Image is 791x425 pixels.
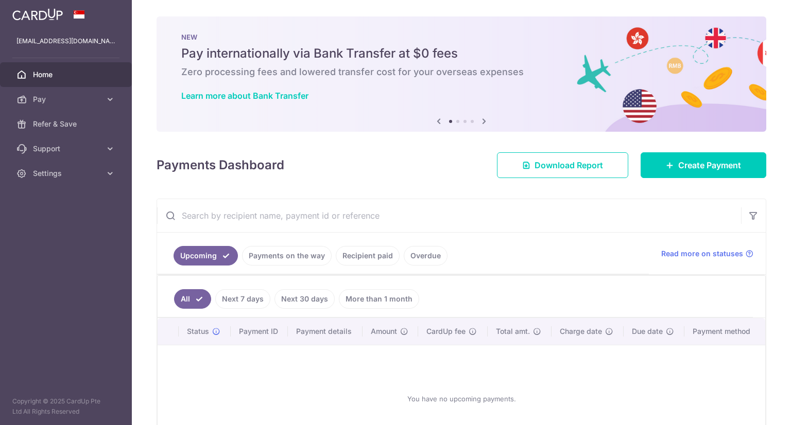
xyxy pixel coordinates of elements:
[157,16,766,132] img: Bank transfer banner
[33,119,101,129] span: Refer & Save
[535,159,603,171] span: Download Report
[215,289,270,309] a: Next 7 days
[187,326,209,337] span: Status
[496,326,530,337] span: Total amt.
[157,199,741,232] input: Search by recipient name, payment id or reference
[174,246,238,265] a: Upcoming
[661,249,753,259] a: Read more on statuses
[336,246,400,265] a: Recipient paid
[684,318,765,345] th: Payment method
[157,156,284,174] h4: Payments Dashboard
[426,326,466,337] span: CardUp fee
[632,326,663,337] span: Due date
[16,36,115,46] p: [EMAIL_ADDRESS][DOMAIN_NAME]
[33,69,101,80] span: Home
[404,246,448,265] a: Overdue
[174,289,211,309] a: All
[181,45,742,62] h5: Pay internationally via Bank Transfer at $0 fees
[371,326,397,337] span: Amount
[339,289,419,309] a: More than 1 month
[12,8,63,21] img: CardUp
[641,152,766,178] a: Create Payment
[288,318,363,345] th: Payment details
[181,91,308,101] a: Learn more about Bank Transfer
[678,159,741,171] span: Create Payment
[231,318,288,345] th: Payment ID
[33,168,101,179] span: Settings
[33,144,101,154] span: Support
[661,249,743,259] span: Read more on statuses
[560,326,602,337] span: Charge date
[181,33,742,41] p: NEW
[33,94,101,104] span: Pay
[242,246,332,265] a: Payments on the way
[181,66,742,78] h6: Zero processing fees and lowered transfer cost for your overseas expenses
[274,289,335,309] a: Next 30 days
[497,152,628,178] a: Download Report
